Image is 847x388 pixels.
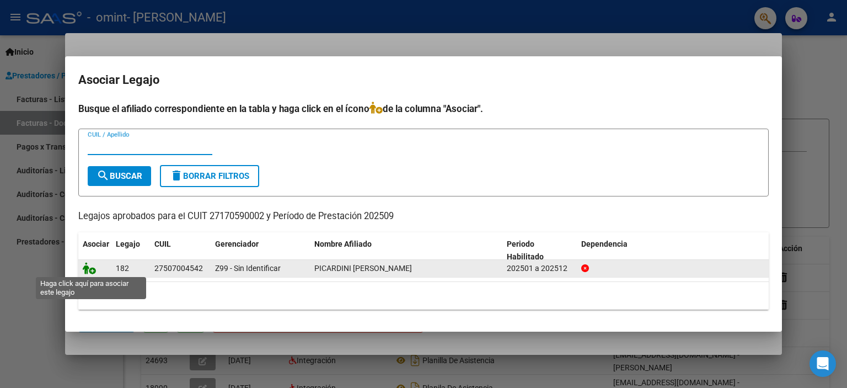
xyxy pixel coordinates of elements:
span: Borrar Filtros [170,171,249,181]
span: Legajo [116,240,140,248]
h2: Asociar Legajo [78,70,769,91]
datatable-header-cell: Gerenciador [211,232,310,269]
span: CUIL [154,240,171,248]
h4: Busque el afiliado correspondiente en la tabla y haga click en el ícono de la columna "Asociar". [78,102,769,116]
span: Dependencia [581,240,628,248]
div: 27507004542 [154,262,203,275]
span: Buscar [97,171,142,181]
datatable-header-cell: Dependencia [577,232,769,269]
span: Periodo Habilitado [507,240,544,261]
div: Open Intercom Messenger [810,350,836,377]
datatable-header-cell: Periodo Habilitado [502,232,577,269]
span: Z99 - Sin Identificar [215,264,281,273]
span: PICARDINI MARIA EMILIANA [314,264,412,273]
mat-icon: delete [170,169,183,182]
span: 182 [116,264,129,273]
div: 1 registros [78,282,769,310]
datatable-header-cell: Asociar [78,232,111,269]
button: Borrar Filtros [160,165,259,187]
span: Gerenciador [215,240,259,248]
p: Legajos aprobados para el CUIT 27170590002 y Período de Prestación 202509 [78,210,769,224]
button: Buscar [88,166,151,186]
div: 202501 a 202512 [507,262,572,275]
datatable-header-cell: Legajo [111,232,150,269]
span: Asociar [83,240,109,248]
span: Nombre Afiliado [314,240,372,248]
datatable-header-cell: CUIL [150,232,211,269]
mat-icon: search [97,169,110,182]
datatable-header-cell: Nombre Afiliado [310,232,502,269]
